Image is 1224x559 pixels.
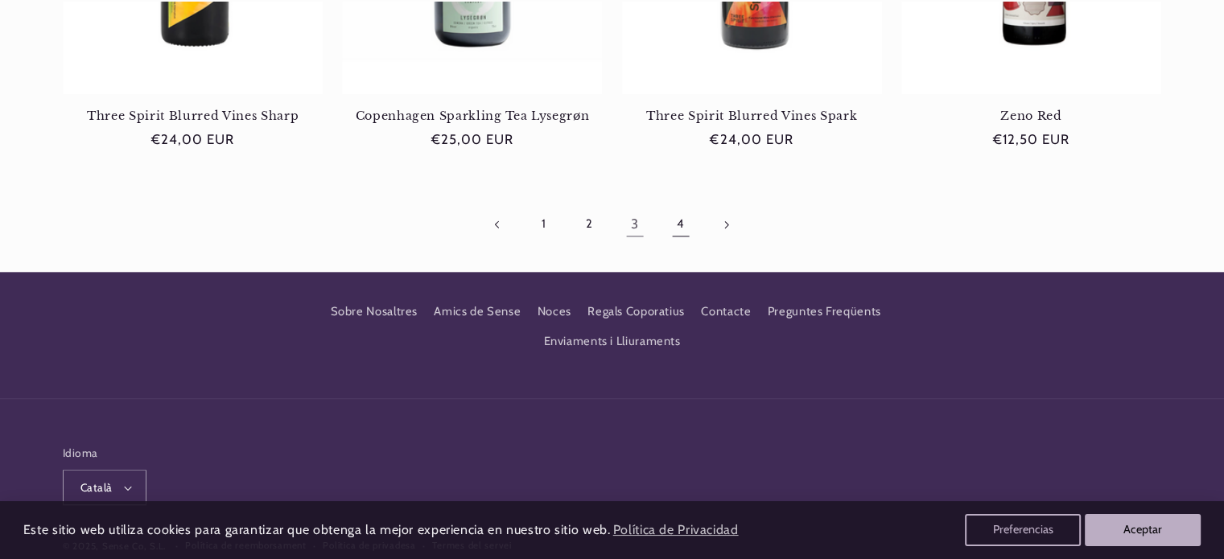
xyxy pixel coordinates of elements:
a: Zeno Red [901,109,1161,123]
span: Este sitio web utiliza cookies para garantizar que obtenga la mejor experiencia en nuestro sitio ... [23,522,611,537]
a: Contacte [701,298,751,327]
a: Pàgina anterior [480,206,517,243]
a: Pàgina 1 [525,206,562,243]
h2: Idioma [63,445,146,461]
a: Pàgina 4 [661,206,699,243]
span: Català [80,479,113,495]
a: Preguntes Freqüents [768,298,881,327]
a: Pàgina 3 [616,206,653,243]
a: Pàgina següent [707,206,744,243]
a: Enviaments i Lliuraments [543,327,680,356]
a: Noces [538,298,571,327]
a: Regals Coporatius [587,298,685,327]
a: Amics de Sense [434,298,521,327]
a: Pàgina 2 [571,206,608,243]
button: Aceptar [1085,514,1201,546]
a: Three Spirit Blurred Vines Sharp [63,109,323,123]
nav: Paginació [63,206,1161,243]
a: Copenhagen Sparkling Tea Lysegrøn [342,109,602,123]
a: Sobre Nosaltres [331,302,418,327]
button: Català [63,470,146,505]
a: Three Spirit Blurred Vines Spark [622,109,882,123]
button: Preferencias [965,514,1081,546]
a: Política de Privacidad (opens in a new tab) [610,516,740,545]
